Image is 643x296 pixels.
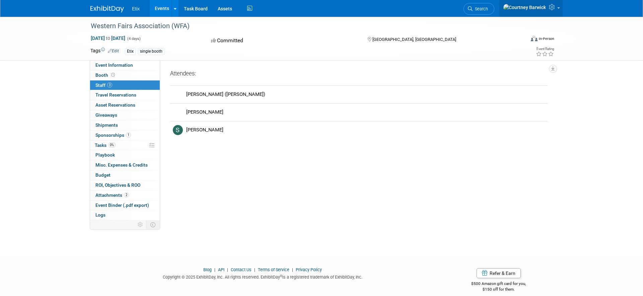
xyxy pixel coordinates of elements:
div: Etix [125,48,136,55]
a: Search [463,3,494,15]
a: Misc. Expenses & Credits [90,160,160,170]
a: Blog [203,267,212,272]
span: [DATE] [DATE] [90,35,126,41]
span: ROI, Objectives & ROO [95,182,140,188]
a: Attachments2 [90,190,160,200]
span: | [225,267,230,272]
span: Asset Reservations [95,102,135,108]
img: ExhibitDay [90,6,124,12]
span: Playbook [95,152,115,158]
span: Event Information [95,62,133,68]
sup: ® [280,274,282,278]
span: [GEOGRAPHIC_DATA], [GEOGRAPHIC_DATA] [372,37,456,42]
div: Event Rating [536,47,554,51]
a: Edit [108,49,119,53]
img: S.jpg [173,125,183,135]
div: [PERSON_NAME] [186,127,545,133]
a: Sponsorships1 [90,130,160,140]
a: Event Information [90,60,160,70]
a: Booth [90,70,160,80]
span: Travel Reservations [95,92,136,98]
span: Staff [95,82,112,88]
span: Event Binder (.pdf export) [95,202,149,208]
div: $500 Amazon gift card for you, [445,277,553,292]
td: Tags [90,47,119,55]
a: Staff3 [90,80,160,90]
a: Travel Reservations [90,90,160,100]
span: Etix [132,6,140,11]
span: (4 days) [127,37,141,41]
a: Shipments [90,120,160,130]
img: Courtney Barwick [503,4,546,11]
span: 2 [124,192,129,197]
span: Misc. Expenses & Credits [95,162,148,168]
span: Giveaways [95,112,117,118]
td: Toggle Event Tabs [146,220,160,229]
div: Event Format [485,35,554,45]
a: Logs [90,210,160,220]
span: Shipments [95,122,118,128]
span: Attachments [95,192,129,198]
a: Budget [90,170,160,180]
span: 1 [126,132,131,137]
span: 0% [108,142,116,147]
span: | [290,267,295,272]
div: Committed [209,35,357,47]
span: 3 [107,82,112,87]
div: [PERSON_NAME] ([PERSON_NAME]) [186,91,545,98]
span: Search [473,6,488,11]
a: Tasks0% [90,140,160,150]
span: | [253,267,257,272]
div: Copyright © 2025 ExhibitDay, Inc. All rights reserved. ExhibitDay is a registered trademark of Ex... [90,273,435,280]
span: to [105,36,111,41]
a: Event Binder (.pdf export) [90,200,160,210]
div: In-Person [539,36,554,41]
div: $150 off for them. [445,287,553,292]
a: Asset Reservations [90,100,160,110]
a: Contact Us [231,267,252,272]
span: Sponsorships [95,132,131,138]
span: Booth not reserved yet [110,72,116,77]
span: Logs [95,212,105,218]
div: [PERSON_NAME] [186,109,545,115]
a: Privacy Policy [296,267,322,272]
a: Terms of Service [258,267,289,272]
img: Format-Inperson.png [531,36,538,41]
a: ROI, Objectives & ROO [90,180,160,190]
a: Playbook [90,150,160,160]
a: API [218,267,224,272]
span: Budget [95,172,111,178]
a: Refer & Earn [477,268,521,278]
span: | [213,267,217,272]
div: Attendees: [170,70,548,78]
div: Western Fairs Association (WFA) [88,20,515,32]
div: single booth [138,48,164,55]
span: Tasks [95,142,116,148]
span: Booth [95,72,116,78]
a: Giveaways [90,110,160,120]
td: Personalize Event Tab Strip [135,220,146,229]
